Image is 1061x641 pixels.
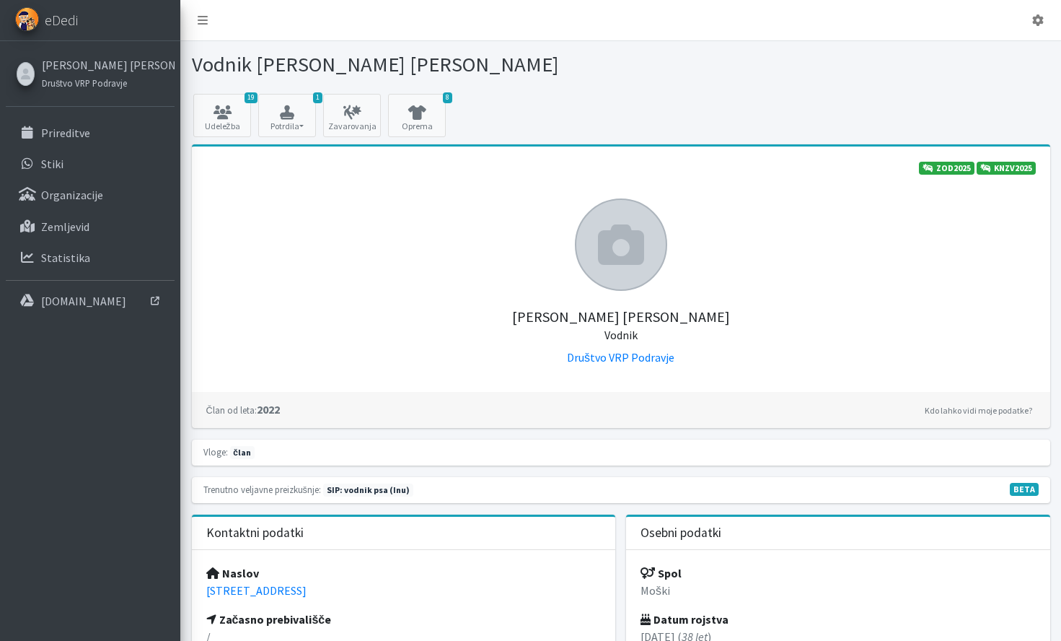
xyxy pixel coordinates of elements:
[206,566,259,580] strong: Naslov
[206,612,332,627] strong: Začasno prebivališče
[6,180,175,209] a: Organizacije
[567,350,674,365] a: Društvo VRP Podravje
[42,74,171,91] a: Društvo VRP Podravje
[977,162,1036,175] a: KNZV2025
[45,9,78,31] span: eDedi
[6,243,175,272] a: Statistika
[230,446,255,459] span: član
[42,77,127,89] small: Društvo VRP Podravje
[6,149,175,178] a: Stiki
[15,7,39,31] img: eDedi
[313,92,322,103] span: 1
[323,94,381,137] a: Zavarovanja
[6,287,175,315] a: [DOMAIN_NAME]
[921,402,1036,419] a: Kdo lahko vidi moje podatke?
[41,294,126,308] p: [DOMAIN_NAME]
[206,583,307,598] a: [STREET_ADDRESS]
[640,612,728,627] strong: Datum rojstva
[6,212,175,241] a: Zemljevid
[41,250,90,265] p: Statistika
[41,157,63,171] p: Stiki
[640,566,682,580] strong: Spol
[206,526,304,541] h3: Kontaktni podatki
[206,291,1036,343] h5: [PERSON_NAME] [PERSON_NAME]
[41,219,89,234] p: Zemljevid
[192,52,616,77] h1: Vodnik [PERSON_NAME] [PERSON_NAME]
[203,484,321,495] small: Trenutno veljavne preizkušnje:
[388,94,446,137] a: 8 Oprema
[604,328,638,342] small: Vodnik
[203,446,228,458] small: Vloge:
[245,92,257,103] span: 19
[640,526,721,541] h3: Osebni podatki
[1010,483,1039,496] span: V fazi razvoja
[193,94,251,137] a: 19 Udeležba
[258,94,316,137] button: 1 Potrdila
[41,126,90,140] p: Prireditve
[206,402,280,417] strong: 2022
[6,118,175,147] a: Prireditve
[206,404,257,416] small: Član od leta:
[323,484,413,497] span: Naslednja preizkušnja: pomlad 2026
[443,92,452,103] span: 8
[42,56,171,74] a: [PERSON_NAME] [PERSON_NAME]
[919,162,974,175] a: ZOD2025
[41,188,103,202] p: Organizacije
[640,582,1036,599] p: Moški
